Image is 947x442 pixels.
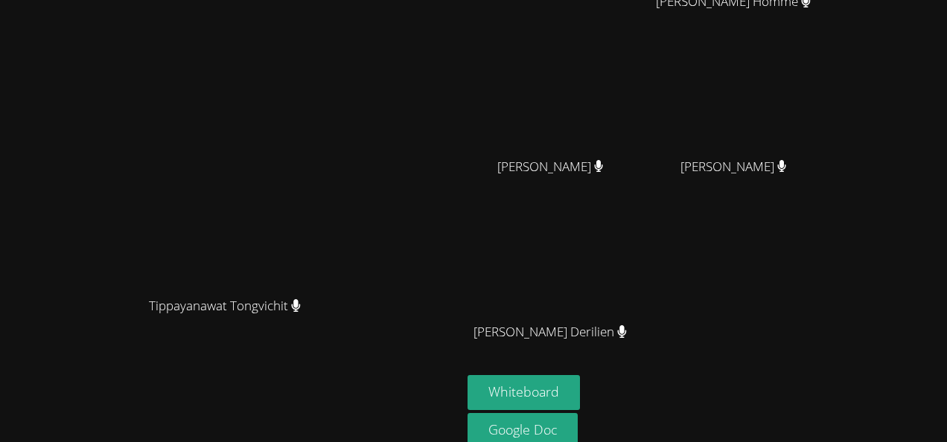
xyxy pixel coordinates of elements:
[473,321,627,343] span: [PERSON_NAME] Derilien
[680,156,787,178] span: [PERSON_NAME]
[468,375,580,410] button: Whiteboard
[149,295,301,317] span: Tippayanawat Tongvichit
[497,156,604,178] span: [PERSON_NAME]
